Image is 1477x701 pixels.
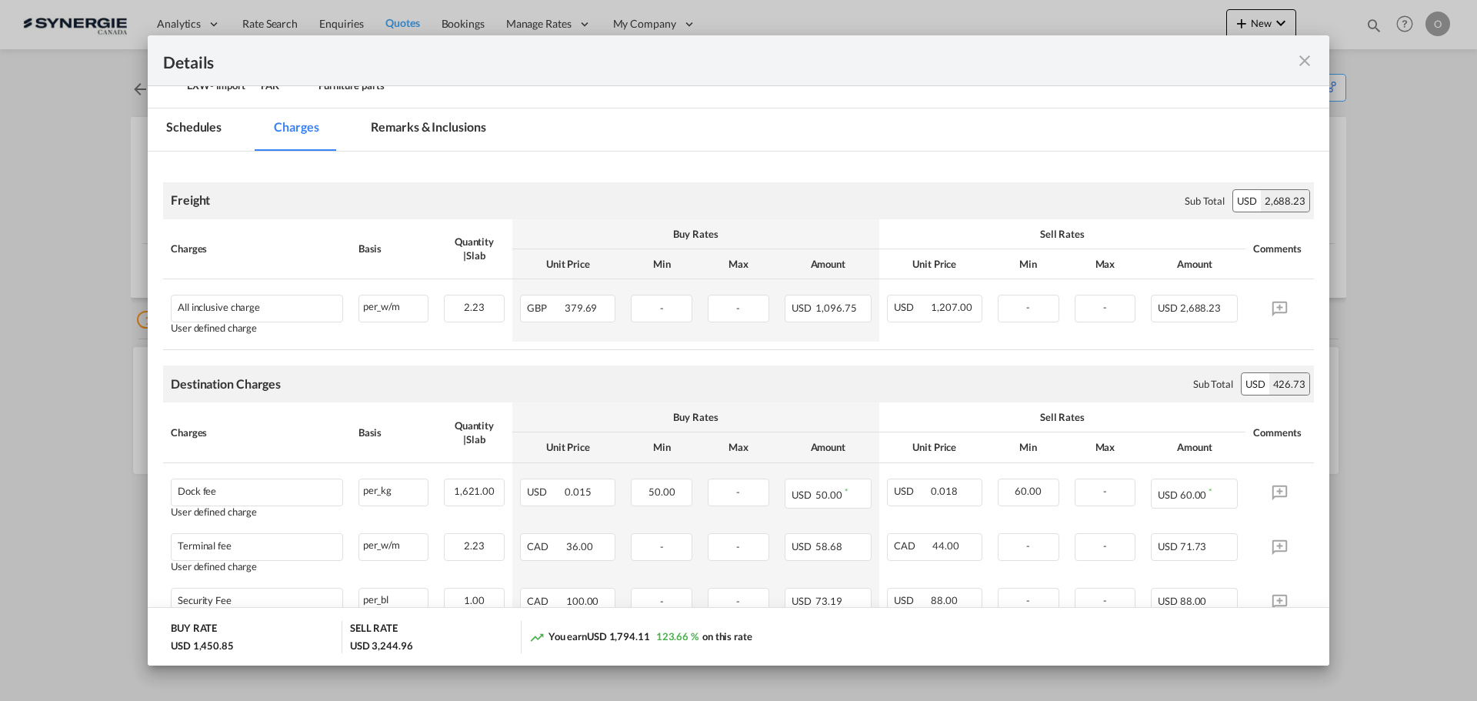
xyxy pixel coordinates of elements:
[887,227,1238,241] div: Sell Rates
[1185,194,1225,208] div: Sub Total
[931,594,958,606] span: 88.00
[350,621,398,639] div: SELL RATE
[352,108,504,151] md-tab-item: Remarks & Inclusions
[171,242,343,255] div: Charges
[879,249,990,279] th: Unit Price
[1242,373,1269,395] div: USD
[894,539,931,552] span: CAD
[879,432,990,462] th: Unit Price
[359,295,428,315] div: per_w/m
[171,376,281,392] div: Destination Charges
[623,249,700,279] th: Min
[1026,594,1030,606] span: -
[660,595,664,607] span: -
[792,302,814,314] span: USD
[932,539,959,552] span: 44.00
[359,534,428,553] div: per_w/m
[1193,377,1233,391] div: Sub Total
[350,639,413,653] div: USD 3,244.96
[623,432,700,462] th: Min
[736,486,740,498] span: -
[178,302,260,313] div: All inclusive charge
[1067,432,1144,462] th: Max
[178,486,216,497] div: Dock fee
[1143,432,1245,462] th: Amount
[148,35,1329,666] md-dialog: Port of Loading ...
[1143,249,1245,279] th: Amount
[1295,52,1314,70] md-icon: icon-close fg-AAA8AD m-0 cursor
[1245,402,1314,462] th: Comments
[700,249,777,279] th: Max
[1180,595,1207,607] span: 88.00
[792,595,814,607] span: USD
[815,302,856,314] span: 1,096.75
[527,486,562,498] span: USD
[1261,190,1309,212] div: 2,688.23
[894,301,929,313] span: USD
[700,432,777,462] th: Max
[171,192,210,209] div: Freight
[359,479,428,499] div: per_kg
[566,540,593,552] span: 36.00
[178,595,232,606] div: Security Fee
[565,486,592,498] span: 0.015
[464,539,485,552] span: 2.23
[660,540,664,552] span: -
[990,432,1067,462] th: Min
[1158,489,1178,501] span: USD
[171,322,343,334] div: User defined charge
[1180,302,1221,314] span: 2,688.23
[656,630,698,643] span: 123.66 %
[1026,539,1030,552] span: -
[527,595,564,607] span: CAD
[1158,302,1178,314] span: USD
[529,629,752,646] div: You earn on this rate
[148,108,519,151] md-pagination-wrapper: Use the left and right arrow keys to navigate between tabs
[792,489,814,501] span: USD
[171,426,343,439] div: Charges
[894,485,929,497] span: USD
[1067,249,1144,279] th: Max
[887,410,1238,424] div: Sell Rates
[527,302,562,314] span: GBP
[1015,485,1042,497] span: 60.00
[148,108,240,151] md-tab-item: Schedules
[815,540,842,552] span: 58.68
[565,302,597,314] span: 379.69
[444,235,505,262] div: Quantity | Slab
[358,242,428,255] div: Basis
[464,301,485,313] span: 2.23
[566,595,598,607] span: 100.00
[520,410,871,424] div: Buy Rates
[171,639,234,653] div: USD 1,450.85
[1245,219,1314,279] th: Comments
[736,595,740,607] span: -
[1269,373,1309,395] div: 426.73
[736,540,740,552] span: -
[660,302,664,314] span: -
[464,594,485,606] span: 1.00
[359,589,428,608] div: per_bl
[454,485,495,497] span: 1,621.00
[527,540,564,552] span: CAD
[1180,489,1207,501] span: 60.00
[1158,595,1178,607] span: USD
[777,432,879,462] th: Amount
[1103,485,1107,497] span: -
[171,621,217,639] div: BUY RATE
[587,630,650,643] span: USD 1,794.11
[990,249,1067,279] th: Min
[777,249,879,279] th: Amount
[1103,594,1107,606] span: -
[815,489,842,501] span: 50.00
[792,540,814,552] span: USD
[529,629,545,645] md-icon: icon-trending-up
[1158,540,1178,552] span: USD
[1103,301,1107,313] span: -
[1233,190,1261,212] div: USD
[845,486,848,496] sup: Minimum amount
[736,302,740,314] span: -
[171,506,343,518] div: User defined charge
[1209,486,1212,496] sup: Minimum amount
[163,51,1199,70] div: Details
